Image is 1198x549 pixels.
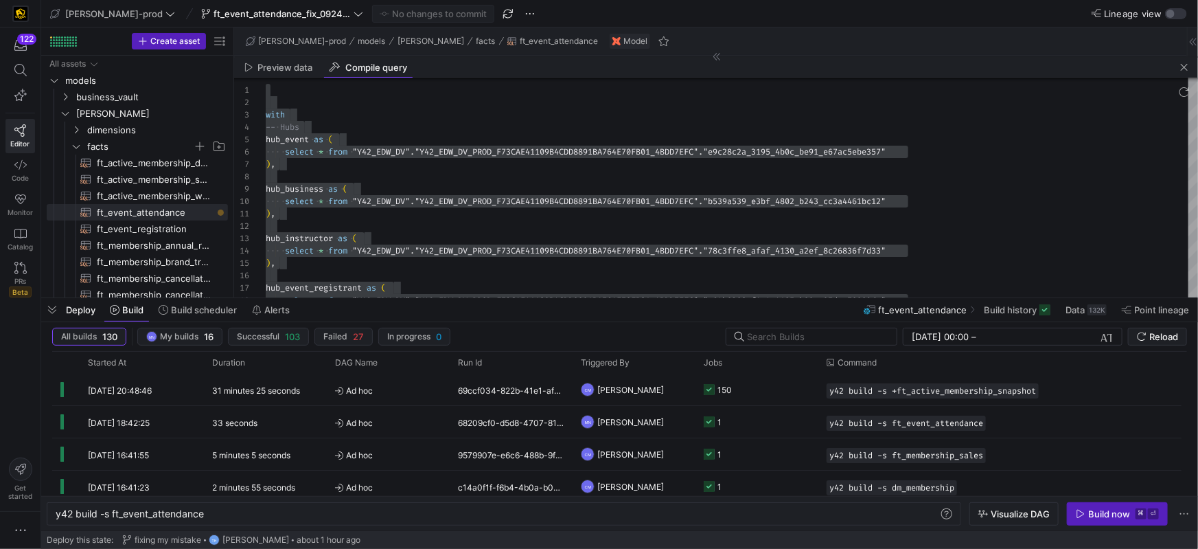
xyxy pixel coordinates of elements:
input: End datetime [979,331,1069,342]
button: [PERSON_NAME]-prod [47,5,178,23]
span: – [971,331,976,342]
div: Press SPACE to select this row. [47,138,228,155]
span: . [698,146,703,157]
button: Build scheduler [152,298,243,322]
span: . [410,245,415,256]
span: Create asset [150,36,200,46]
button: [PERSON_NAME] [394,33,468,49]
span: [PERSON_NAME] [76,106,226,122]
button: All builds130 [52,328,126,346]
span: , [270,208,275,219]
span: Ad hoc [335,374,441,407]
span: [PERSON_NAME] [597,406,664,438]
span: 4BDD7EFC" [655,146,698,157]
button: MNMy builds16 [137,328,222,346]
span: ( [328,134,333,145]
span: y42 build -s dm_membership [829,483,954,493]
span: facts [476,36,496,46]
div: Press SPACE to select this row. [47,237,228,254]
div: 17 [234,282,249,294]
span: "Y42_EDW_DV" [352,245,410,256]
div: Press SPACE to select this row. [47,270,228,287]
div: 12 [234,220,249,232]
a: ft_event_registration​​​​​​​​​​ [47,221,228,237]
div: Press SPACE to select this row. [47,188,228,204]
button: Build history [978,298,1057,322]
span: -- Hubs [266,122,299,133]
span: Triggered By [581,358,630,368]
span: dimensions [87,122,226,138]
span: ) [266,208,270,219]
button: Data132K [1059,298,1113,322]
button: Point lineage [1116,298,1195,322]
span: Run Id [458,358,482,368]
span: ft_membership_cancellations_weekly_forecast​​​​​​​​​​ [97,287,212,303]
span: ) [266,258,270,269]
div: Press SPACE to select this row. [47,204,228,221]
span: "78c3ffe8_afaf_4130_a2ef_8c26836f7d33" [703,245,886,256]
span: Started At [88,358,126,368]
span: ft_active_membership_weekly_forecast​​​​​​​​​​ [97,188,212,204]
button: In progress0 [378,328,450,346]
span: "Y42_EDW_DV_PROD_F73CAE41109B4CDD8891BA764E70FB01_ [415,146,655,157]
img: undefined [612,37,621,45]
span: about 1 hour ago [297,535,360,545]
div: 14 [234,245,249,257]
span: 130 [102,331,117,342]
a: ft_active_membership_snapshot​​​​​​​​​​ [47,171,228,188]
span: [PERSON_NAME] [597,438,664,471]
span: ft_event_attendance [520,36,598,46]
span: ft_event_attendance​​​​​​​​​​ [97,205,212,221]
span: In progress [387,332,430,341]
div: Press SPACE to select this row. [47,171,228,188]
span: "Y42_EDW_DV" [352,146,410,157]
div: Press SPACE to select this row. [47,56,228,72]
span: Monitor [8,208,33,216]
span: Lineage view [1104,8,1162,19]
div: 122 [17,34,36,45]
a: ft_membership_cancellations_daily_forecast​​​​​​​​​​ [47,270,228,287]
span: ft_event_attendance_fix_092425 [214,8,351,19]
span: Ad hoc [335,471,441,504]
div: Press SPACE to select this row. [47,155,228,171]
span: PRs [14,277,26,285]
div: 9 [234,183,249,195]
a: ft_membership_annual_retention​​​​​​​​​​ [47,237,228,254]
span: . [410,196,415,207]
kbd: ⌘ [1136,508,1147,519]
button: models [355,33,389,49]
span: 4BDD7EFC" [655,196,698,207]
a: ft_membership_cancellations_weekly_forecast​​​​​​​​​​ [47,287,228,303]
span: Model [623,36,647,46]
y42-duration: 5 minutes 5 seconds [212,450,290,460]
button: Create asset [132,33,206,49]
a: ft_active_membership_weekly_forecast​​​​​​​​​​ [47,188,228,204]
button: Build now⌘⏎ [1067,502,1168,526]
div: 1 [717,438,722,471]
span: ft_event_registration​​​​​​​​​​ [97,221,212,237]
span: 4BDD7EFC" [655,245,698,256]
span: select [285,146,314,157]
a: Code [5,153,35,188]
div: 18 [234,294,249,306]
y42-duration: 31 minutes 25 seconds [212,385,300,396]
div: 1 [717,406,722,438]
span: [PERSON_NAME] [597,471,664,503]
span: "Y42_EDW_DV" [352,196,410,207]
span: DAG Name [335,358,378,368]
span: [PERSON_NAME]-prod [258,36,346,46]
y42-duration: 2 minutes 55 seconds [212,482,295,493]
span: y42 build -s ft_event_attendance [56,508,204,519]
span: [DATE] 16:41:55 [88,450,149,460]
span: Editor [11,139,30,148]
button: Failed27 [314,328,373,346]
span: ft_event_attendance [879,304,967,315]
div: MN [146,331,157,342]
button: [PERSON_NAME]-prod [242,33,349,49]
span: from [328,146,347,157]
span: . [698,196,703,207]
span: select [285,245,314,256]
div: 6 [234,146,249,158]
input: Start datetime [912,331,969,342]
span: [PERSON_NAME]-prod [65,8,163,19]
